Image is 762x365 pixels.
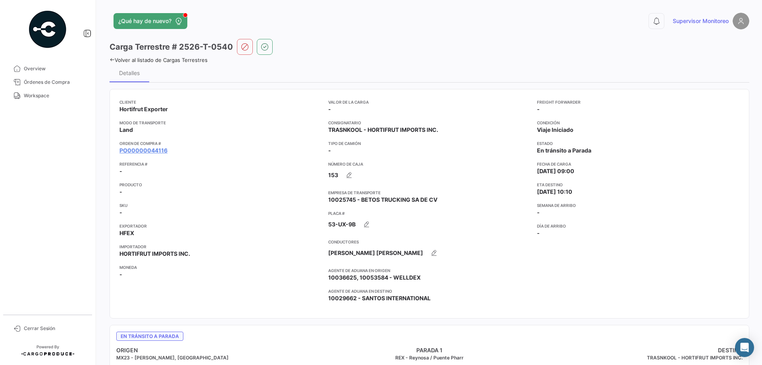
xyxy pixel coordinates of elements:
[328,288,531,294] app-card-info-title: Agente de Aduana en Destino
[119,264,322,270] app-card-info-title: Moneda
[118,17,171,25] span: ¿Qué hay de nuevo?
[119,229,134,237] span: HFEX
[537,105,540,113] span: -
[328,161,531,167] app-card-info-title: Número de Caja
[119,105,168,113] span: Hortifrut Exporter
[328,239,531,245] app-card-info-title: Conductores
[537,120,739,126] app-card-info-title: Condición
[733,13,749,29] img: placeholder-user.png
[537,126,573,134] span: Viaje Iniciado
[119,182,322,188] app-card-info-title: Producto
[119,99,322,105] app-card-info-title: Cliente
[6,75,89,89] a: Órdenes de Compra
[537,99,739,105] app-card-info-title: Freight Forwarder
[735,338,754,357] div: Abrir Intercom Messenger
[537,161,739,167] app-card-info-title: Fecha de carga
[110,41,233,52] h3: Carga Terrestre # 2526-T-0540
[28,10,67,49] img: powered-by.png
[534,346,743,354] h4: DESTINO
[116,346,325,354] h4: ORIGEN
[119,140,322,147] app-card-info-title: Orden de Compra #
[537,209,540,216] span: -
[119,126,133,134] span: Land
[328,99,531,105] app-card-info-title: Valor de la Carga
[116,332,183,341] span: En tránsito a Parada
[328,140,531,147] app-card-info-title: Tipo de Camión
[328,267,531,274] app-card-info-title: Agente de Aduana en Origen
[537,140,739,147] app-card-info-title: Estado
[119,70,140,76] div: Detalles
[325,346,534,354] h4: PARADA 1
[6,62,89,75] a: Overview
[119,147,167,154] a: PO00000044116
[673,17,729,25] span: Supervisor Monitoreo
[119,167,122,175] span: -
[116,354,325,361] h5: MX23 - [PERSON_NAME], [GEOGRAPHIC_DATA]
[24,92,86,99] span: Workspace
[328,196,437,204] span: 10025745 - BETOS TRUCKING SA DE CV
[119,209,122,216] span: -
[328,249,423,257] span: [PERSON_NAME] [PERSON_NAME]
[534,354,743,361] h5: TRASNKOOL - HORTIFRUT IMPORTS INC.
[537,188,572,196] span: [DATE] 10:10
[119,188,122,196] span: -
[537,223,739,229] app-card-info-title: Día de Arribo
[328,147,331,154] span: -
[537,167,574,175] span: [DATE] 09:00
[119,120,322,126] app-card-info-title: Modo de Transporte
[328,274,421,282] span: 10036625, 10053584 - WELLDEX
[119,161,322,167] app-card-info-title: Referencia #
[110,57,208,63] a: Volver al listado de Cargas Terrestres
[537,147,591,154] span: En tránsito a Parada
[537,229,540,237] span: -
[6,89,89,102] a: Workspace
[24,325,86,332] span: Cerrar Sesión
[114,13,187,29] button: ¿Qué hay de nuevo?
[24,65,86,72] span: Overview
[119,250,190,258] span: HORTIFRUT IMPORTS INC.
[328,171,338,179] span: 153
[328,120,531,126] app-card-info-title: Consignatario
[328,126,438,134] span: TRASNKOOL - HORTIFRUT IMPORTS INC.
[328,105,331,113] span: -
[537,182,739,188] app-card-info-title: ETA Destino
[328,210,531,216] app-card-info-title: Placa #
[328,294,431,302] span: 10029662 - SANTOS INTERNATIONAL
[328,220,356,228] span: 53-UX-9B
[119,243,322,250] app-card-info-title: Importador
[325,354,534,361] h5: REX - Reynosa / Puente Pharr
[119,270,122,278] span: -
[537,202,739,209] app-card-info-title: Semana de Arribo
[24,79,86,86] span: Órdenes de Compra
[119,202,322,209] app-card-info-title: SKU
[328,189,531,196] app-card-info-title: Empresa de Transporte
[119,223,322,229] app-card-info-title: Exportador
